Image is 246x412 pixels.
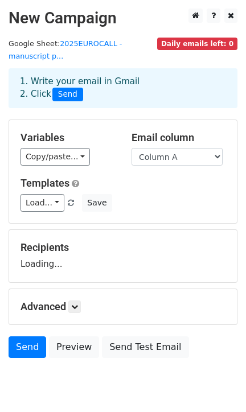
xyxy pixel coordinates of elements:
span: Daily emails left: 0 [157,38,237,50]
div: Loading... [20,241,225,271]
a: Send [9,336,46,358]
a: Load... [20,194,64,212]
h5: Recipients [20,241,225,254]
h5: Email column [132,131,225,144]
a: Send Test Email [102,336,188,358]
h2: New Campaign [9,9,237,28]
a: Daily emails left: 0 [157,39,237,48]
small: Google Sheet: [9,39,122,61]
a: Templates [20,177,69,189]
a: Copy/paste... [20,148,90,166]
h5: Variables [20,131,114,144]
button: Save [82,194,112,212]
div: 1. Write your email in Gmail 2. Click [11,75,235,101]
a: 2025EUROCALL - manuscript p... [9,39,122,61]
h5: Advanced [20,300,225,313]
a: Preview [49,336,99,358]
span: Send [52,88,83,101]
